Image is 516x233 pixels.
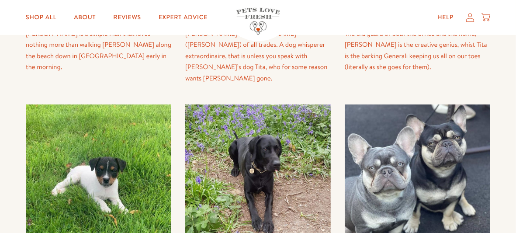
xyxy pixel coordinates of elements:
[152,9,215,26] a: Expert Advice
[185,28,331,84] div: [PERSON_NAME] is [PERSON_NAME] ([PERSON_NAME]) of all trades. A dog whisperer extraordinaire, tha...
[26,28,171,73] div: [PERSON_NAME] is a simple man that loves nothing more than walking [PERSON_NAME] along the beach ...
[67,9,103,26] a: About
[430,9,461,26] a: Help
[236,8,280,35] img: Pets Love Fresh
[19,9,63,26] a: Shop All
[345,28,490,73] div: The old guard of both the office and the home, [PERSON_NAME] is the creative genius, whist Tita i...
[106,9,148,26] a: Reviews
